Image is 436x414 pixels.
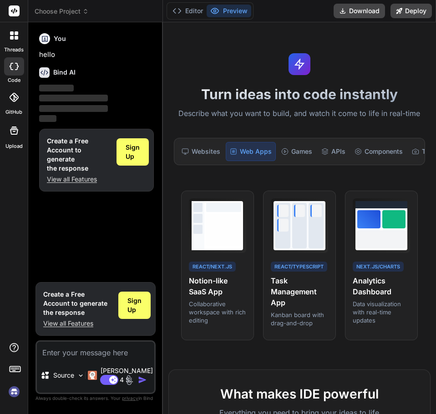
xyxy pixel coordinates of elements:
div: React/TypeScript [271,262,327,272]
label: threads [4,46,24,54]
p: View all Features [43,319,111,328]
div: React/Next.js [189,262,236,272]
label: code [8,76,20,84]
span: Choose Project [35,7,89,16]
h2: What makes IDE powerful [183,384,416,404]
div: Components [351,142,406,161]
h1: Create a Free Account to generate the response [43,290,111,317]
p: Source [53,371,74,380]
img: Claude 4 Sonnet [88,371,97,380]
label: Upload [5,142,23,150]
img: icon [138,375,147,384]
img: signin [6,384,22,399]
p: Kanban board with drag-and-drop [271,311,328,327]
p: hello [39,50,154,60]
img: attachment [124,375,134,385]
span: privacy [122,395,138,401]
span: ‌ [39,115,56,122]
button: Preview [207,5,251,17]
p: Always double-check its answers. Your in Bind [35,394,156,403]
h4: Task Management App [271,275,328,308]
h4: Notion-like SaaS App [189,275,246,297]
div: Web Apps [226,142,276,161]
p: Data visualization with real-time updates [353,300,410,325]
div: APIs [318,142,349,161]
img: Pick Models [77,372,85,379]
p: View all Features [47,175,109,184]
p: Collaborative workspace with rich editing [189,300,246,325]
span: ‌ [39,95,108,101]
button: Editor [169,5,207,17]
h1: Create a Free Account to generate the response [47,136,109,173]
h6: You [54,34,66,43]
p: [PERSON_NAME] 4 S.. [101,366,153,384]
h4: Analytics Dashboard [353,275,410,297]
button: Download [334,4,385,18]
h1: Turn ideas into code instantly [168,86,431,102]
span: ‌ [39,85,74,91]
div: Games [278,142,316,161]
span: Sign Up [127,296,142,314]
label: GitHub [5,108,22,116]
button: Deploy [390,4,432,18]
div: Next.js/Charts [353,262,404,272]
span: Sign Up [126,143,140,161]
h6: Bind AI [53,68,76,77]
p: Describe what you want to build, and watch it come to life in real-time [168,108,431,120]
span: ‌ [39,105,108,112]
div: Websites [178,142,224,161]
